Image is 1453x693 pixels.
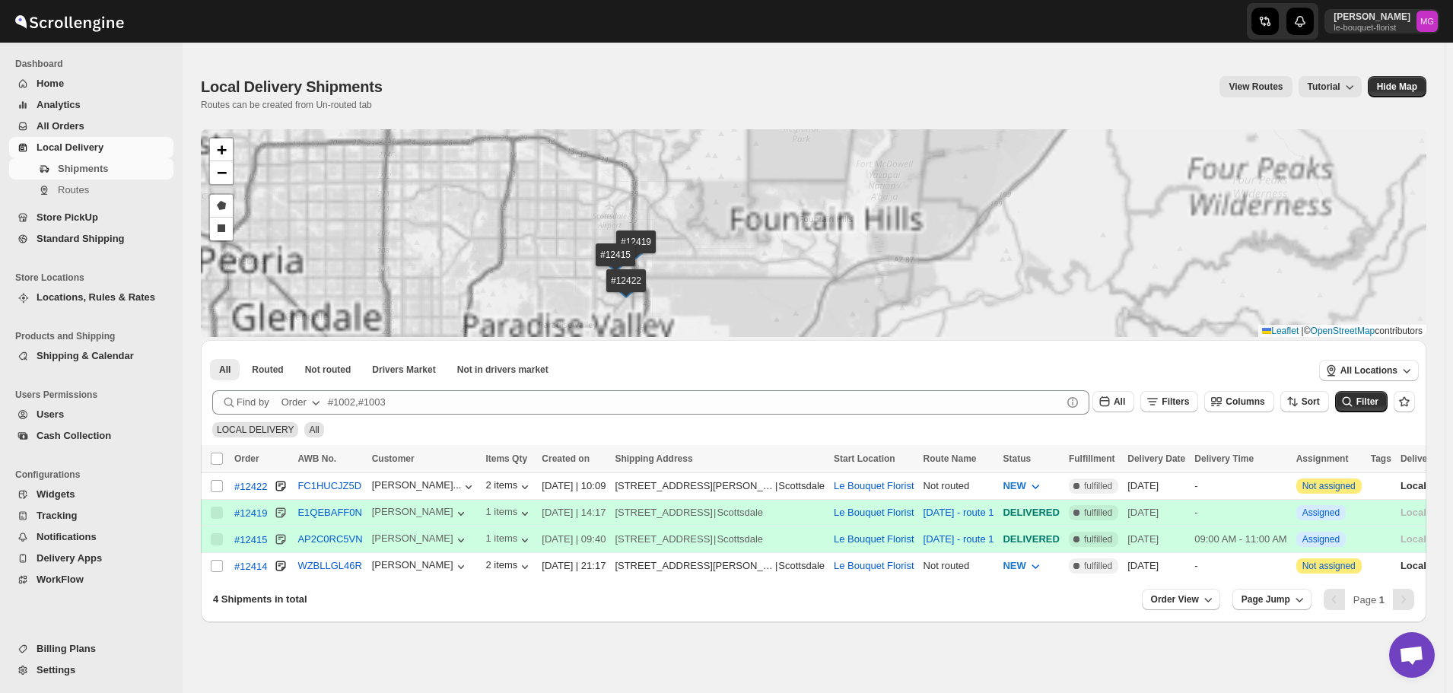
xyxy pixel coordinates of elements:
p: [PERSON_NAME] [1334,11,1410,23]
span: Notifications [37,531,97,542]
span: Routed [252,364,283,376]
span: All Orders [37,120,84,132]
span: fulfilled [1084,480,1112,492]
div: | [615,505,825,520]
div: [PERSON_NAME] [372,506,469,521]
button: #12422 [234,478,267,494]
button: Delivery Apps [9,548,173,569]
button: Le Bouquet Florist [834,560,914,571]
span: Delivery Time [1194,453,1254,464]
button: Order View [1142,589,1220,610]
button: Settings [9,660,173,681]
div: | [615,558,825,574]
div: [PERSON_NAME]... [372,479,462,491]
button: Columns [1204,391,1273,412]
div: [DATE] | 09:40 [542,532,606,547]
button: Le Bouquet Florist [834,533,914,545]
span: All [1114,396,1125,407]
div: | [615,478,825,494]
span: Tags [1371,453,1391,464]
button: Widgets [9,484,173,505]
button: FC1HUCJZ5D [297,480,361,491]
div: Not routed [924,478,994,494]
button: Assigned [1302,534,1340,545]
button: view route [1219,76,1292,97]
span: All Locations [1340,364,1397,377]
button: NEW [994,554,1051,578]
button: WZBLLGL46R [297,560,362,571]
button: WorkFlow [9,569,173,590]
span: Tracking [37,510,77,521]
span: Customer [372,453,415,464]
button: #12414 [234,558,267,574]
div: [PERSON_NAME] [372,559,469,574]
div: Scottsdale [717,532,763,547]
span: Products and Shipping [15,330,175,342]
a: Zoom out [210,161,233,184]
button: All Locations [1319,360,1419,381]
span: Hide Map [1377,81,1417,93]
span: fulfilled [1084,533,1112,545]
div: [STREET_ADDRESS] [615,532,713,547]
button: 2 items [485,479,533,494]
span: fulfilled [1084,560,1112,572]
div: Order [281,395,307,410]
button: Not assigned [1302,561,1356,571]
div: © contributors [1258,325,1426,338]
button: User menu [1324,9,1439,33]
button: Routed [243,359,292,380]
div: Scottsdale [717,505,763,520]
div: [PERSON_NAME] [372,532,469,548]
button: Map action label [1368,76,1426,97]
span: Locations, Rules & Rates [37,291,155,303]
span: fulfilled [1084,507,1112,519]
span: Home [37,78,64,89]
button: [DATE] - route 1 [924,533,994,545]
a: OpenStreetMap [1311,326,1375,336]
button: 2 items [485,559,533,574]
span: Shipping Address [615,453,692,464]
span: Drivers Market [372,364,435,376]
span: Find by [237,395,269,410]
span: Tutorial [1308,81,1340,92]
span: Shipments [58,163,108,174]
button: #12415 [234,532,267,547]
div: [DATE] | 10:09 [542,478,606,494]
span: Delivery Date [1127,453,1185,464]
div: DELIVERED [1003,505,1059,520]
span: AWB No. [297,453,336,464]
img: Marker [625,243,647,259]
img: Marker [615,281,637,298]
button: Tutorial [1299,76,1362,97]
span: − [217,163,227,182]
span: NEW [1003,480,1025,491]
button: Tracking [9,505,173,526]
button: NEW [994,474,1051,498]
button: 1 items [485,506,533,521]
div: Not routed [924,558,994,574]
button: Unrouted [296,359,361,380]
div: [STREET_ADDRESS][PERSON_NAME] [615,558,774,574]
button: Le Bouquet Florist [834,480,914,491]
button: Analytics [9,94,173,116]
a: Zoom in [210,138,233,161]
button: Users [9,404,173,425]
span: Page [1353,594,1385,606]
span: Page Jump [1242,593,1290,606]
button: Cash Collection [9,425,173,447]
span: Users [37,408,64,420]
a: Draw a polygon [210,195,233,218]
button: All Orders [9,116,173,137]
button: Not assigned [1302,481,1356,491]
button: Filter [1335,391,1388,412]
div: [DATE] | 21:17 [542,558,606,574]
span: Fulfillment [1069,453,1115,464]
div: #12415 [234,534,267,545]
span: Local Delivery Shipments [201,78,383,95]
div: #12414 [234,561,267,572]
button: Page Jump [1232,589,1312,610]
span: NEW [1003,560,1025,571]
div: Scottsdale [778,478,825,494]
span: Not in drivers market [457,364,548,376]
